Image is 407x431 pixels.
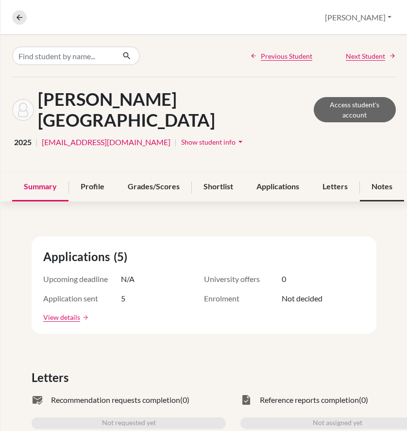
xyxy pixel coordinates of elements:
span: Application sent [43,293,121,304]
h1: [PERSON_NAME][GEOGRAPHIC_DATA] [38,89,314,131]
span: Show student info [181,138,236,146]
span: Letters [32,369,72,386]
a: arrow_forward [80,314,89,321]
span: | [35,136,38,148]
img: Milan Szűcs's avatar [12,99,34,121]
div: Applications [245,173,311,201]
div: Letters [311,173,359,201]
i: arrow_drop_down [236,137,245,147]
a: Previous Student [250,51,312,61]
a: View details [43,312,80,322]
span: Recommendation requests completion [51,394,180,406]
span: Enrolment [204,293,282,304]
span: University offers [204,273,282,285]
div: Profile [69,173,116,201]
input: Find student by name... [12,47,115,65]
span: Next Student [346,51,385,61]
span: 5 [121,293,125,304]
button: Show student infoarrow_drop_down [181,134,246,149]
span: Not requested yet [102,417,156,429]
a: Next Student [346,51,396,61]
div: Notes [360,173,404,201]
span: Reference reports completion [260,394,359,406]
span: mark_email_read [32,394,43,406]
span: 2025 [14,136,32,148]
span: N/A [121,273,135,285]
span: task [240,394,252,406]
div: Summary [12,173,68,201]
span: 0 [282,273,286,285]
span: (5) [114,248,131,265]
span: Applications [43,248,114,265]
span: Not assigned yet [313,417,362,429]
div: Grades/Scores [116,173,191,201]
span: | [174,136,177,148]
span: (0) [359,394,368,406]
div: Shortlist [192,173,245,201]
button: [PERSON_NAME] [321,8,396,27]
span: Not decided [282,293,322,304]
span: Upcoming deadline [43,273,121,285]
span: Previous Student [261,51,312,61]
a: Access student's account [314,97,396,122]
span: (0) [180,394,189,406]
a: [EMAIL_ADDRESS][DOMAIN_NAME] [42,136,170,148]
